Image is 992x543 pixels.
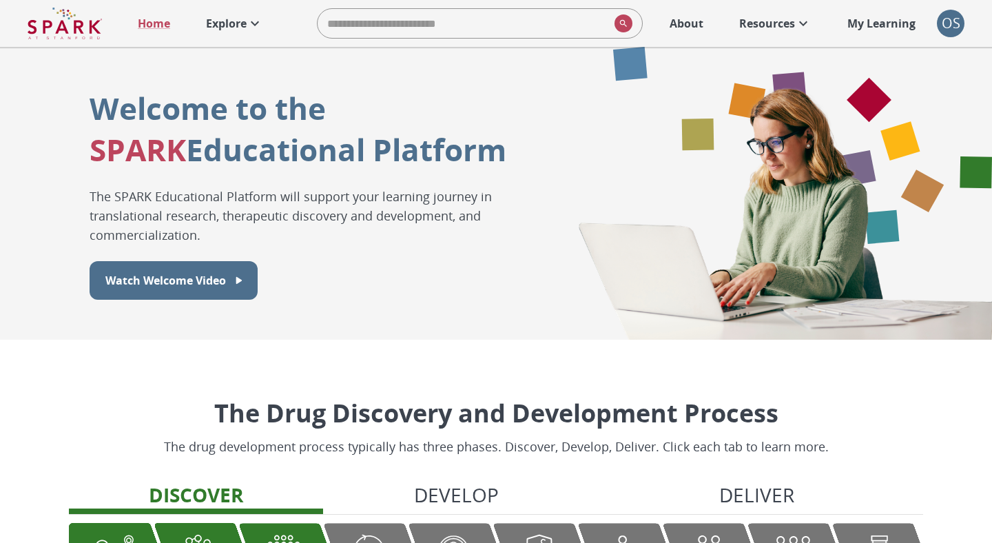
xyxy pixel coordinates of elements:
[937,10,964,37] button: account of current user
[164,395,829,432] p: The Drug Discovery and Development Process
[138,15,170,32] p: Home
[28,7,102,40] img: Logo of SPARK at Stanford
[164,438,829,456] p: The drug development process typically has three phases. Discover, Develop, Deliver. Click each t...
[719,480,794,509] p: Deliver
[609,9,632,38] button: search
[105,272,226,289] p: Watch Welcome Video
[937,10,964,37] div: OS
[90,261,258,300] button: Watch Welcome Video
[840,8,923,39] a: My Learning
[541,47,992,340] div: Graphic showing various drug development icons within hexagons fading across the screen
[670,15,703,32] p: About
[206,15,247,32] p: Explore
[149,480,243,509] p: Discover
[90,129,186,170] span: SPARK
[739,15,795,32] p: Resources
[131,8,177,39] a: Home
[847,15,916,32] p: My Learning
[414,480,499,509] p: Develop
[90,187,541,245] p: The SPARK Educational Platform will support your learning journey in translational research, ther...
[732,8,818,39] a: Resources
[90,88,506,170] p: Welcome to the Educational Platform
[663,8,710,39] a: About
[199,8,270,39] a: Explore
